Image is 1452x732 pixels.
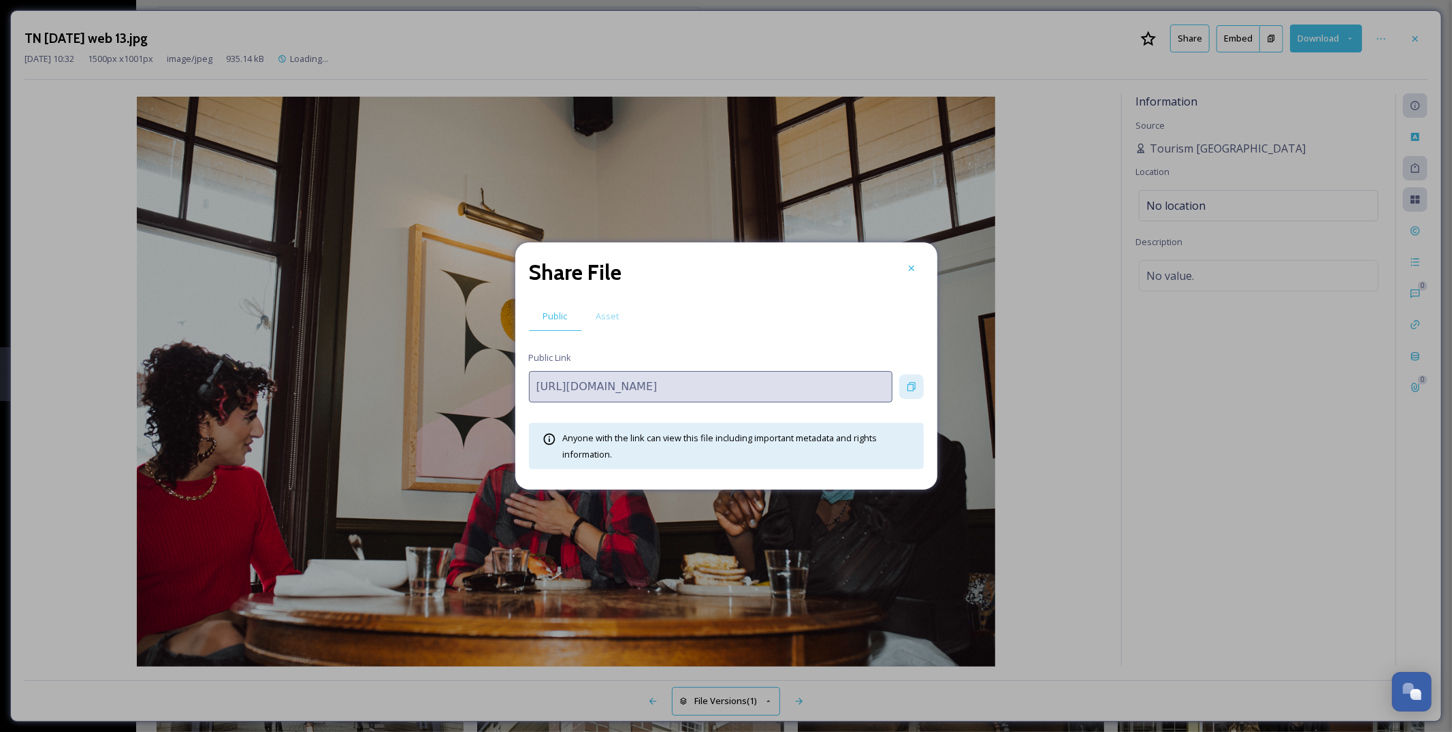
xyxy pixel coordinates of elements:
[529,351,572,364] span: Public Link
[563,432,877,460] span: Anyone with the link can view this file including important metadata and rights information.
[1392,672,1432,712] button: Open Chat
[596,310,619,323] span: Asset
[543,310,568,323] span: Public
[529,256,622,289] h2: Share File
